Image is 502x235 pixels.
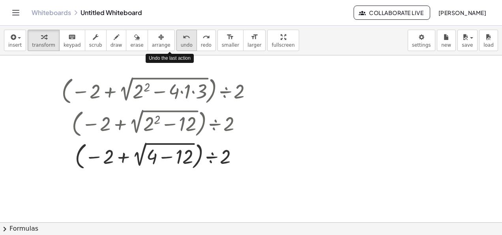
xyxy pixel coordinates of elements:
button: scrub [85,30,107,51]
span: insert [8,42,22,48]
button: Collaborate Live [354,6,430,20]
span: [PERSON_NAME] [438,9,486,16]
button: format_sizesmaller [217,30,244,51]
button: draw [106,30,127,51]
span: new [441,42,451,48]
span: transform [32,42,55,48]
button: transform [28,30,60,51]
button: keyboardkeypad [59,30,85,51]
span: keypad [64,42,81,48]
span: arrange [152,42,170,48]
button: format_sizelarger [243,30,266,51]
span: save [462,42,473,48]
i: format_size [227,32,234,42]
div: Undo the last action [146,54,194,63]
i: undo [183,32,190,42]
button: insert [4,30,26,51]
button: erase [126,30,148,51]
span: scrub [89,42,102,48]
button: settings [408,30,435,51]
button: undoundo [176,30,197,51]
button: load [479,30,498,51]
span: undo [181,42,193,48]
span: settings [412,42,431,48]
a: Whiteboards [32,9,71,17]
span: Collaborate Live [360,9,423,16]
button: save [457,30,478,51]
button: fullscreen [267,30,299,51]
span: larger [247,42,261,48]
span: redo [201,42,212,48]
i: redo [202,32,210,42]
button: redoredo [197,30,216,51]
span: smaller [222,42,239,48]
span: fullscreen [272,42,294,48]
button: [PERSON_NAME] [432,6,493,20]
i: format_size [251,32,258,42]
button: new [437,30,456,51]
span: load [483,42,494,48]
button: Toggle navigation [9,6,22,19]
i: keyboard [68,32,76,42]
span: erase [130,42,143,48]
button: arrange [148,30,175,51]
span: draw [111,42,122,48]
